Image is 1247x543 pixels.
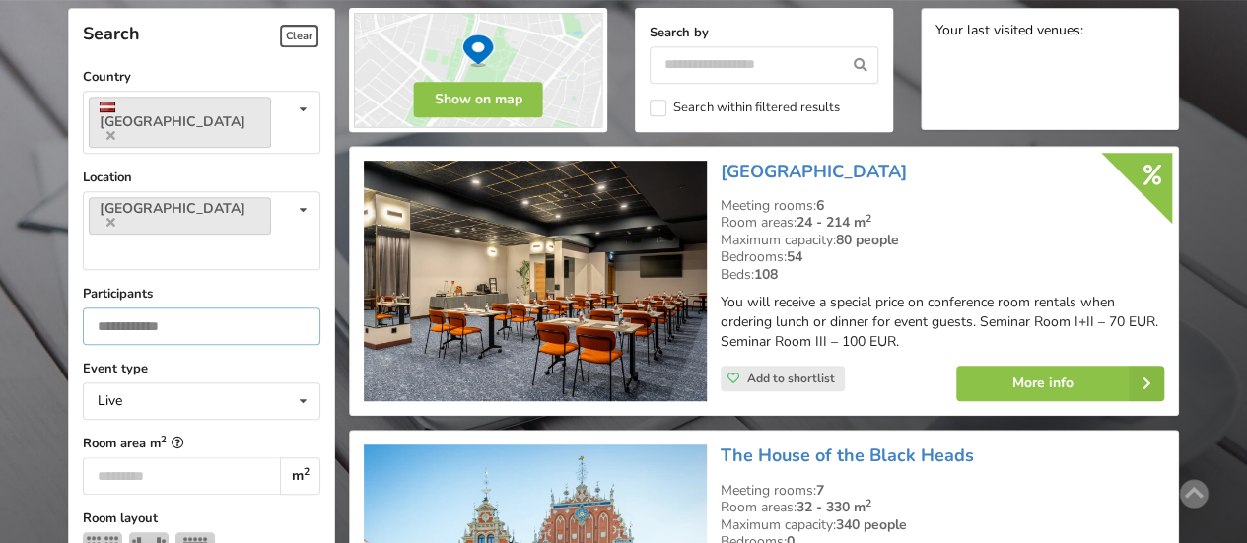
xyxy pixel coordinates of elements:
[349,8,607,132] img: Show on map
[721,443,974,467] a: The House of the Black Heads
[280,25,318,47] span: Clear
[721,197,1164,215] div: Meeting rooms:
[816,481,824,500] strong: 7
[161,433,167,445] sup: 2
[721,232,1164,249] div: Maximum capacity:
[89,197,271,235] a: [GEOGRAPHIC_DATA]
[83,67,320,87] label: Country
[83,284,320,304] label: Participants
[414,82,543,117] button: Show on map
[721,482,1164,500] div: Meeting rooms:
[797,498,871,516] strong: 32 - 330 m
[787,247,802,266] strong: 54
[797,213,871,232] strong: 24 - 214 m
[650,100,839,116] label: Search within filtered results
[280,457,320,495] div: m
[98,394,122,408] div: Live
[650,23,878,42] label: Search by
[721,499,1164,516] div: Room areas:
[754,265,778,284] strong: 108
[747,371,835,386] span: Add to shortlist
[816,196,824,215] strong: 6
[721,248,1164,266] div: Bedrooms:
[866,496,871,510] sup: 2
[304,464,310,479] sup: 2
[83,22,140,45] span: Search
[836,515,907,534] strong: 340 people
[721,516,1164,534] div: Maximum capacity:
[83,434,320,453] label: Room area m
[721,266,1164,284] div: Beds:
[935,23,1164,41] div: Your last visited venues:
[721,214,1164,232] div: Room areas:
[364,161,706,402] img: Hotel | Riga | Aston Hotel Riga
[83,509,320,528] label: Room layout
[866,211,871,226] sup: 2
[721,293,1164,352] p: You will receive a special price on conference room rentals when ordering lunch or dinner for eve...
[956,366,1164,401] a: More info
[836,231,899,249] strong: 80 people
[83,168,320,187] label: Location
[89,97,271,148] a: [GEOGRAPHIC_DATA]
[83,359,320,378] label: Event type
[721,160,907,183] a: [GEOGRAPHIC_DATA]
